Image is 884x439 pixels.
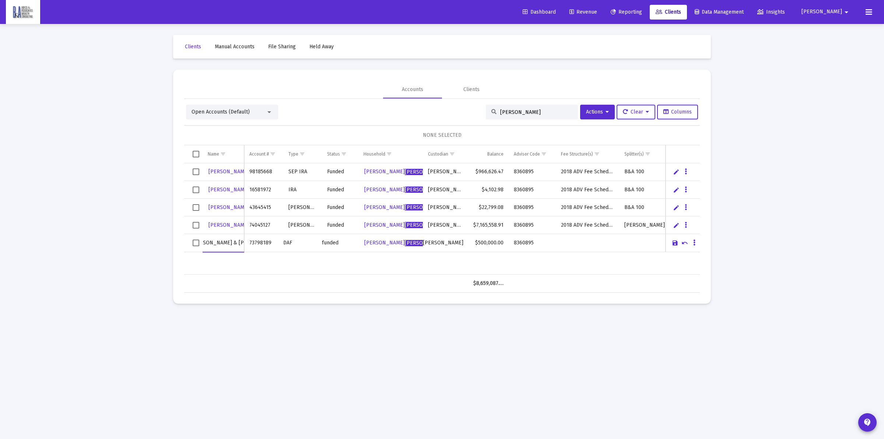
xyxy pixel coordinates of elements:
mat-icon: contact_support [863,418,872,427]
a: Edit [673,187,680,193]
a: [PERSON_NAME][PERSON_NAME]Household [364,166,471,177]
a: Save [672,240,678,246]
td: $966,626.47 [468,163,509,181]
td: Column Fee Structure(s) [556,145,619,163]
span: Show filter options for column 'Custodian' [449,151,455,157]
span: [PERSON_NAME] [405,222,445,228]
td: [PERSON_NAME] [423,216,468,234]
td: 8360895 [509,199,556,216]
td: 8360895 [509,234,556,252]
span: Clients [656,9,681,15]
span: [PERSON_NAME] [405,204,445,210]
button: [PERSON_NAME] [793,4,860,19]
mat-icon: arrow_drop_down [842,5,851,20]
span: Show filter options for column 'Advisor Code' [541,151,547,157]
td: Column Advisor Code [509,145,556,163]
td: 2018 ADV Fee Schedule [556,181,619,199]
button: Actions [580,105,615,119]
a: [PERSON_NAME][PERSON_NAME]Household [364,220,471,231]
a: Reporting [605,5,648,20]
td: Column Splitter(s) [619,145,699,163]
span: [PERSON_NAME] [405,187,445,193]
a: Clients [179,39,207,54]
td: $22,799.08 [468,199,509,216]
div: Select row [193,222,199,229]
span: [PERSON_NAME] Vog [208,204,259,210]
span: Show filter options for column 'Fee Structure(s)' [594,151,600,157]
div: Select all [193,151,199,157]
div: Household [364,151,385,157]
td: [PERSON_NAME] [423,163,468,181]
span: [PERSON_NAME] [208,222,290,228]
span: [PERSON_NAME] Household [364,222,471,228]
a: Edit [673,204,680,211]
td: [PERSON_NAME] [423,181,468,199]
div: Fee Structure(s) [561,151,593,157]
div: Funded [327,204,353,211]
div: Balance [487,151,504,157]
div: Type [288,151,298,157]
div: Custodian [428,151,448,157]
td: 2018 ADV Fee Schedule [556,163,619,181]
td: Column Account # [244,145,283,163]
span: Show filter options for column 'Account #' [270,151,276,157]
button: Clear [617,105,655,119]
a: Held Away [304,39,340,54]
td: B&A 100 [619,199,699,216]
span: Clients [185,43,201,50]
span: Insights [757,9,785,15]
td: $500,000.00 [468,234,509,252]
a: Insights [751,5,791,20]
td: Column Name [203,145,244,163]
div: $8,659,087.44 [473,280,504,287]
td: [PERSON_NAME] [423,199,468,216]
td: Column Custodian [423,145,468,163]
td: B&A 100 [619,181,699,199]
td: IRA [283,181,322,199]
td: 73798189 [244,234,283,252]
button: Columns [657,105,698,119]
a: [PERSON_NAME] Vog [208,184,260,195]
span: [PERSON_NAME] Vog [208,187,259,193]
span: [PERSON_NAME] Household [364,187,471,193]
td: 8360895 [509,163,556,181]
a: Edit [673,168,680,175]
td: Column Household [358,145,423,163]
a: Revenue [564,5,603,20]
span: Show filter options for column 'Type' [299,151,305,157]
div: Advisor Code [514,151,540,157]
td: Column Balance [468,145,509,163]
img: Dashboard [11,5,35,20]
span: [PERSON_NAME] [801,9,842,15]
td: $4,102.98 [468,181,509,199]
span: Dashboard [523,9,556,15]
a: [PERSON_NAME][PERSON_NAME]Household [364,202,471,213]
td: [PERSON_NAME] [423,234,468,252]
span: [PERSON_NAME] [405,240,445,246]
span: [PERSON_NAME] Household [364,204,471,210]
span: [PERSON_NAME] [405,169,445,175]
span: Revenue [569,9,597,15]
span: [PERSON_NAME] Household [364,168,471,175]
div: Funded [327,222,353,229]
div: Account # [249,151,269,157]
a: [PERSON_NAME] [208,166,290,177]
span: Held Away [309,43,334,50]
a: Clients [650,5,687,20]
div: NONE SELECTED [190,132,694,139]
td: [PERSON_NAME] - New Business Credit [619,216,699,234]
td: [PERSON_NAME] [283,199,322,216]
span: Manual Accounts [215,43,255,50]
a: Edit [673,222,680,229]
div: Select row [193,240,199,246]
td: 43645415 [244,199,283,216]
span: Show filter options for column 'Name' [220,151,226,157]
span: Clear [623,109,649,115]
span: File Sharing [268,43,296,50]
span: [PERSON_NAME] Household [364,240,471,246]
a: Data Management [689,5,750,20]
td: Column Status [322,145,358,163]
a: File Sharing [262,39,302,54]
a: [PERSON_NAME] [208,220,290,231]
td: 8360895 [509,181,556,199]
